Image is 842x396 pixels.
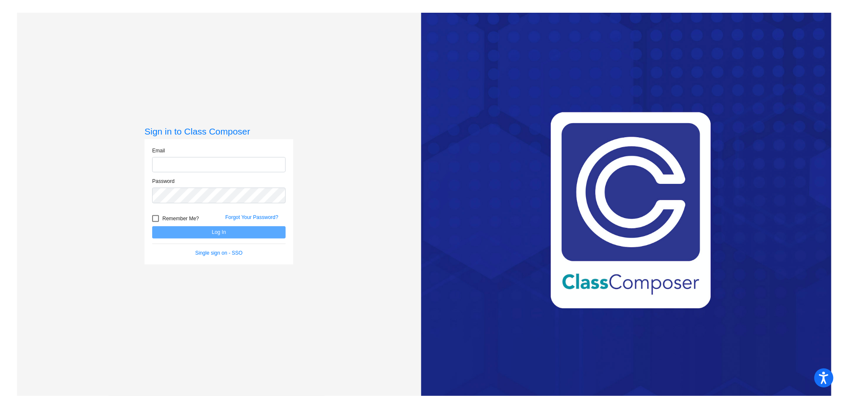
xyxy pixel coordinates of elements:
h3: Sign in to Class Composer [145,126,293,137]
a: Forgot Your Password? [225,214,278,220]
button: Log In [152,226,286,239]
label: Email [152,147,165,154]
span: Remember Me? [162,213,199,224]
a: Single sign on - SSO [195,250,242,256]
label: Password [152,177,175,185]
